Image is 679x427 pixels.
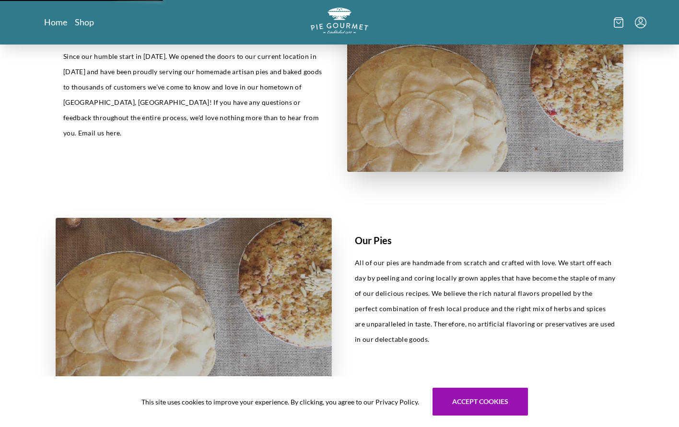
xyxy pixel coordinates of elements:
button: Menu [635,17,646,28]
img: story [347,11,623,172]
a: Home [44,16,67,28]
span: This site uses cookies to improve your experience. By clicking, you agree to our Privacy Policy. [141,397,419,407]
p: All of our pies are handmade from scratch and crafted with love. We start off each day by peeling... [355,255,616,347]
h1: Our Pies [355,233,616,247]
a: Logo [311,8,368,37]
p: Since our humble start in [DATE]. We opened the doors to our current location in [DATE] and have ... [63,49,324,141]
button: Accept cookies [433,388,528,416]
img: logo [311,8,368,34]
img: pies [56,218,332,378]
a: Shop [75,16,94,28]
